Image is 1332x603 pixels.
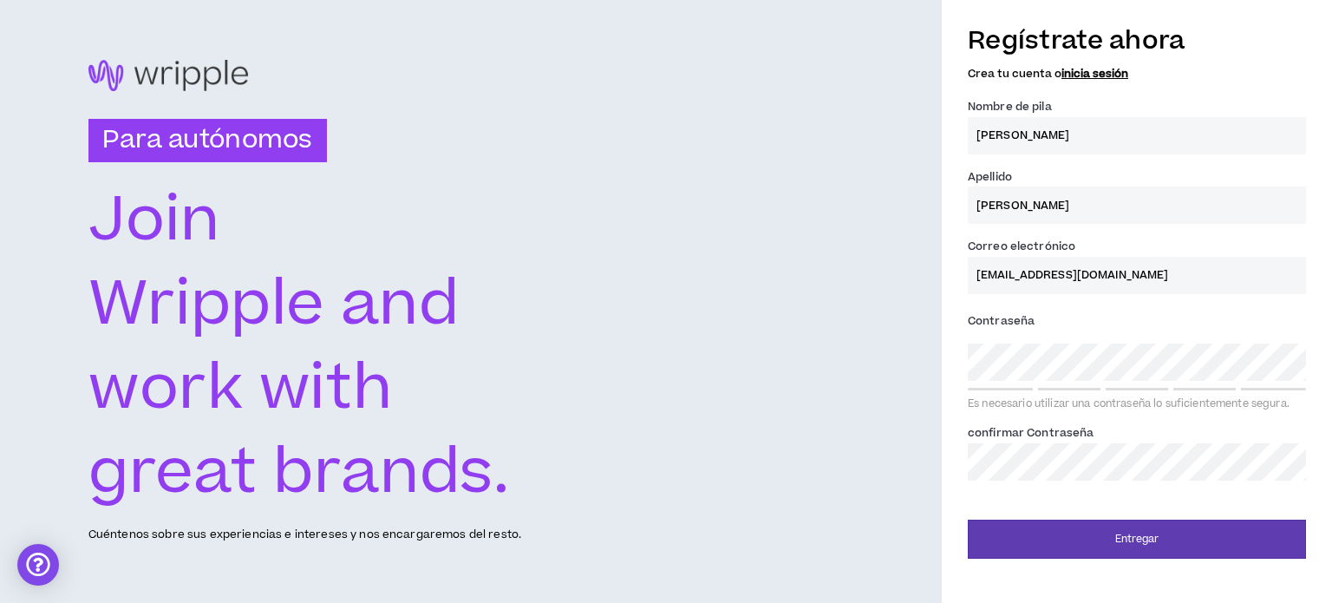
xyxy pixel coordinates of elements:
font: inicia sesión [1061,66,1128,82]
a: iniciar sesión [1061,66,1128,82]
text: Wripple and [88,261,460,349]
font: Es necesario utilizar una contraseña lo suficientemente segura. [968,397,1290,411]
font: Apellido [968,169,1012,185]
input: Nombre de pila [968,117,1306,154]
font: Correo electrónico [968,239,1075,254]
font: Crea tu cuenta o [968,66,1061,82]
text: work with [88,345,393,433]
font: Para autónomos [102,121,313,158]
button: Entregar [968,520,1306,559]
text: great brands. [88,429,510,517]
input: Apellido [968,187,1306,224]
font: Regístrate ahora [968,23,1185,59]
font: Entregar [1115,532,1159,547]
input: Introducir correo electrónico [968,257,1306,294]
font: Nombre de pila [968,99,1052,115]
div: Abrir Intercom Messenger [17,544,59,586]
font: Cuéntenos sobre sus experiencias e intereses y nos encargaremos del resto. [88,527,521,542]
font: Contraseña [968,313,1035,329]
text: Join [88,177,220,265]
font: confirmar Contraseña [968,425,1094,441]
